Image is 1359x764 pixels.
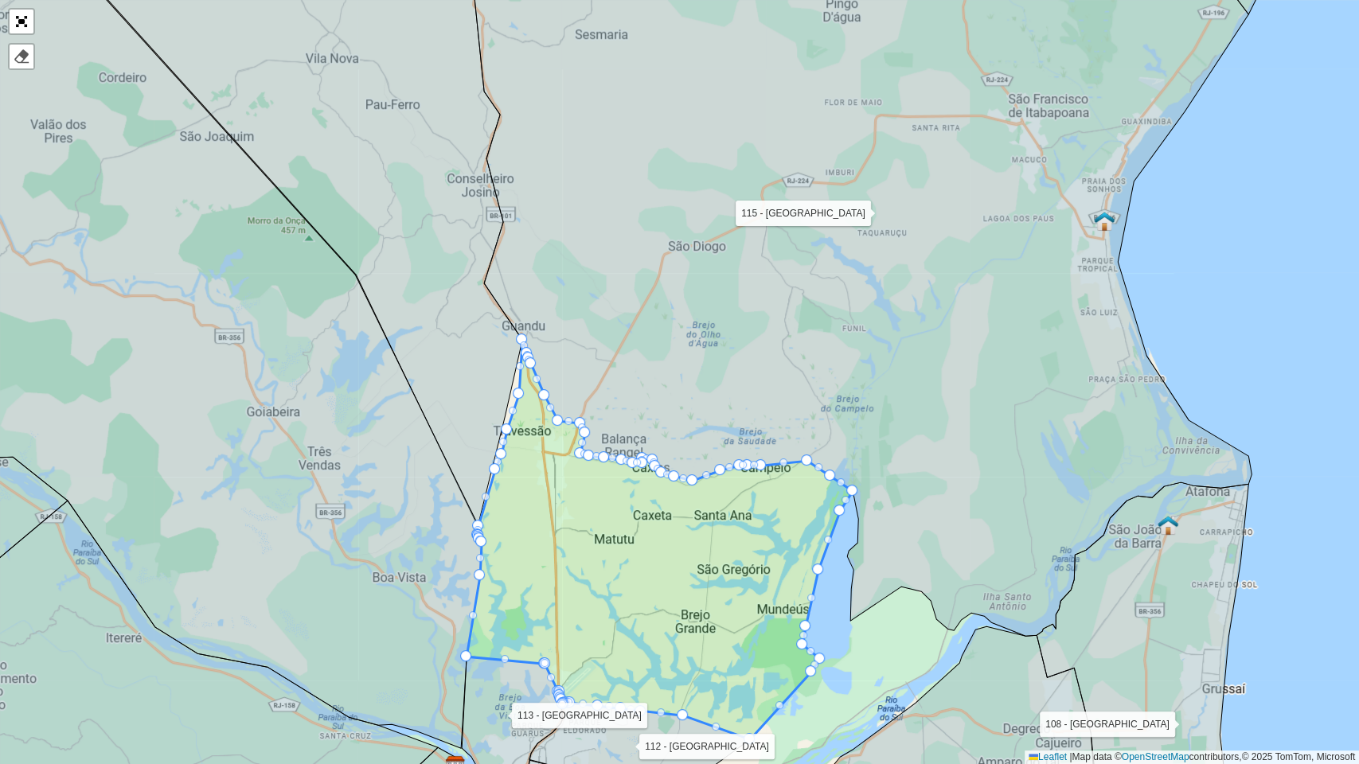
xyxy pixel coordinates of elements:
a: Leaflet [1029,751,1067,762]
a: OpenStreetMap [1122,751,1189,762]
div: Remover camada(s) [10,45,33,68]
span: | [1069,751,1072,762]
img: São João da Barra [1158,515,1178,536]
div: Map data © contributors,© 2025 TomTom, Microsoft [1025,750,1359,764]
a: Abrir mapa em tela cheia [10,10,33,33]
img: São Francisco de Itabapoana [1094,211,1115,232]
